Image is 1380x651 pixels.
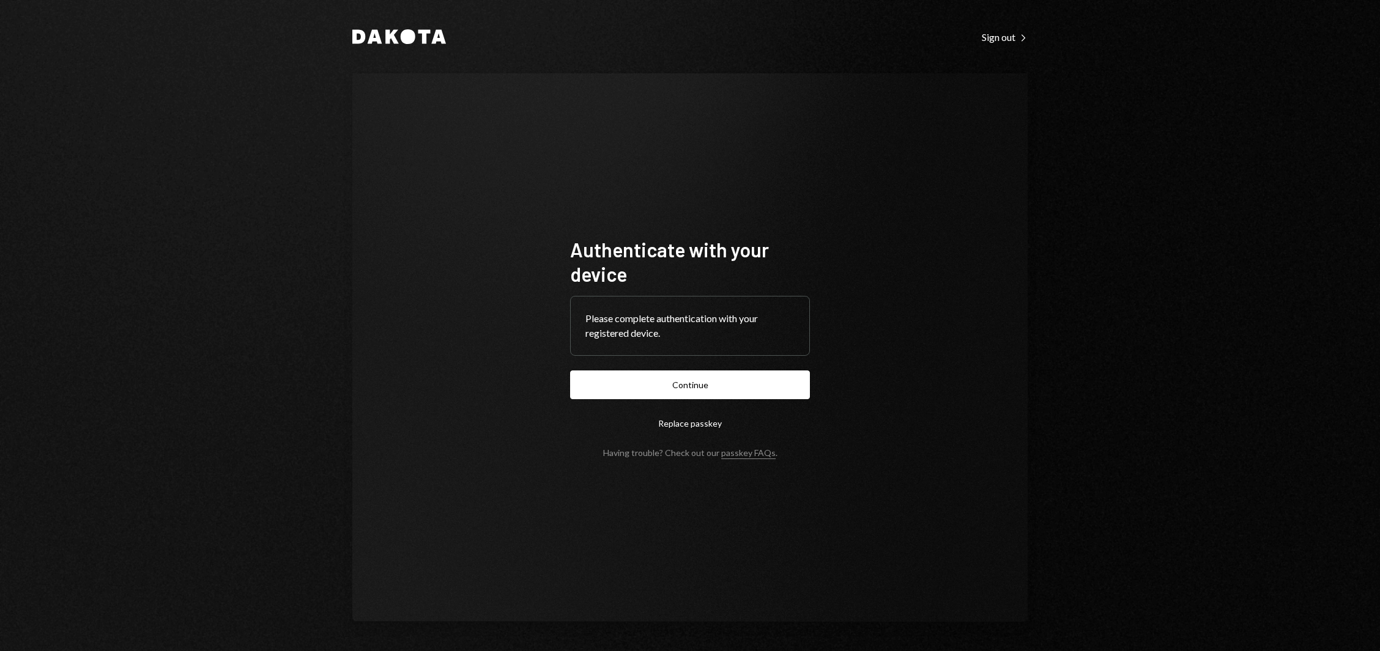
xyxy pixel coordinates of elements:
a: Sign out [982,30,1028,43]
div: Having trouble? Check out our . [603,447,777,458]
h1: Authenticate with your device [570,237,810,286]
button: Continue [570,370,810,399]
div: Please complete authentication with your registered device. [585,311,795,340]
div: Sign out [982,31,1028,43]
button: Replace passkey [570,409,810,438]
a: passkey FAQs [721,447,776,459]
